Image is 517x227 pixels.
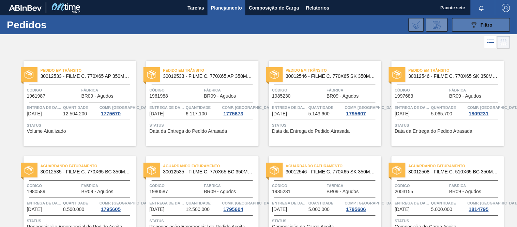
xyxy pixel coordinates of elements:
span: Status [272,217,380,224]
span: Comp. Carga [222,200,275,207]
font: Código [395,88,410,92]
span: Quantidade [308,104,343,111]
font: [DATE] [27,207,42,212]
img: status [147,166,156,175]
font: Quantidade [186,105,211,110]
img: status [25,166,33,175]
span: Status [150,122,257,129]
font: 1980587 [150,189,168,194]
span: 1961988 [150,94,168,99]
span: 1980587 [150,189,168,194]
font: Quantidade [308,201,333,205]
font: [DATE] [150,111,165,116]
span: Código [272,182,325,189]
font: 1809231 [469,111,489,116]
font: Fábrica [450,184,467,188]
span: Código [27,182,80,189]
font: BR09 - Agudos [327,189,359,194]
font: Código [27,184,42,188]
font: Aguardando Faturamento [163,164,220,168]
img: TNhmsLtSVTkK8tSr43FrP2fwEKptu5GPRR3wAAAABJRU5ErkJggg== [9,5,42,11]
span: Status [395,122,502,129]
font: Fábrica [81,88,98,92]
font: Entrega de dados [272,201,311,205]
span: 12.500.000 [186,207,210,212]
img: status [25,70,33,79]
span: 5.000.000 [308,207,330,212]
font: Planejamento [211,5,242,11]
font: Fábrica [81,184,98,188]
font: Código [395,184,410,188]
span: Status [272,122,380,129]
font: Código [272,88,288,92]
font: Fábrica [204,184,221,188]
font: Comp. [GEOGRAPHIC_DATA] [100,201,152,205]
font: 12.504.200 [63,111,87,116]
font: Volume Atualizado [27,128,66,134]
font: BR09 - Agudos [327,93,359,99]
span: Fábrica [327,182,380,189]
span: 06/09/2025 [272,207,287,212]
font: Comp. [GEOGRAPHIC_DATA] [345,105,398,110]
font: 1795607 [346,111,366,116]
font: Comp. [GEOGRAPHIC_DATA] [222,105,275,110]
font: Data da Entrega do Pedido Atrasada [395,128,473,134]
font: Comp. [GEOGRAPHIC_DATA] [100,105,152,110]
span: Status [27,122,134,129]
font: Pedidos [7,19,47,30]
font: Aguardando Faturamento [41,164,97,168]
span: Código [395,182,448,189]
span: Pedido em Trânsito [163,67,259,74]
font: Tarefas [187,5,204,11]
img: status [393,70,401,79]
span: 1985231 [272,189,291,194]
font: Quantidade [186,201,211,205]
font: Status [150,123,164,127]
font: BR09 - Agudos [204,189,236,194]
span: 2003155 [395,189,414,194]
img: status [270,166,279,175]
font: Código [150,88,165,92]
font: Pedido em Trânsito [286,68,327,72]
font: Entrega de dados [395,105,434,110]
span: Quantidade [186,200,221,207]
span: Pedido em Trânsito [409,67,504,74]
a: Comp. [GEOGRAPHIC_DATA]1795604 [222,200,257,212]
font: Quantidade [431,201,456,205]
font: 8.500.000 [63,207,84,212]
span: Fábrica [327,87,380,94]
font: 1814795 [469,206,489,212]
a: statusPedido em Trânsito30012533 ​​- FILME C. 770X65 AP 350ML C12 429Código1961987FábricaBR09 - A... [13,61,136,146]
font: 5.000.000 [431,207,452,212]
font: 30012546 - FILME C. 770X65 SK 350ML C12 429 [286,73,392,79]
font: 1795606 [346,206,366,212]
a: Comp. [GEOGRAPHIC_DATA]1775673 [222,104,257,116]
span: Código [27,87,80,94]
span: Quantidade [431,104,466,111]
span: Código [150,87,202,94]
font: 1985231 [272,189,291,194]
span: Entrega de dados [27,200,62,207]
font: [DATE] [27,111,42,116]
span: 26/08/2025 [27,111,42,116]
font: Código [272,184,288,188]
font: [DATE] [395,111,410,116]
font: Código [150,184,165,188]
font: Relatórios [306,5,329,11]
span: 01/09/2025 [27,207,42,212]
font: 1775673 [224,111,243,116]
font: [DATE] [272,111,287,116]
font: Entrega de dados [27,105,66,110]
span: Quantidade [63,200,98,207]
span: Fábrica [204,182,257,189]
font: Entrega de dados [27,201,66,205]
font: [DATE] [395,207,410,212]
span: Código [150,182,202,189]
span: 30012535 - FILME C. 770X65 BC 350ML C12 429 [41,169,131,174]
font: BR09 - Agudos [450,93,482,99]
a: Comp. [GEOGRAPHIC_DATA]1795607 [345,104,380,116]
font: Status [395,123,409,127]
span: 30012508 - FILME C. 510X65 BC 350ML MP C18 429 [409,169,499,174]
